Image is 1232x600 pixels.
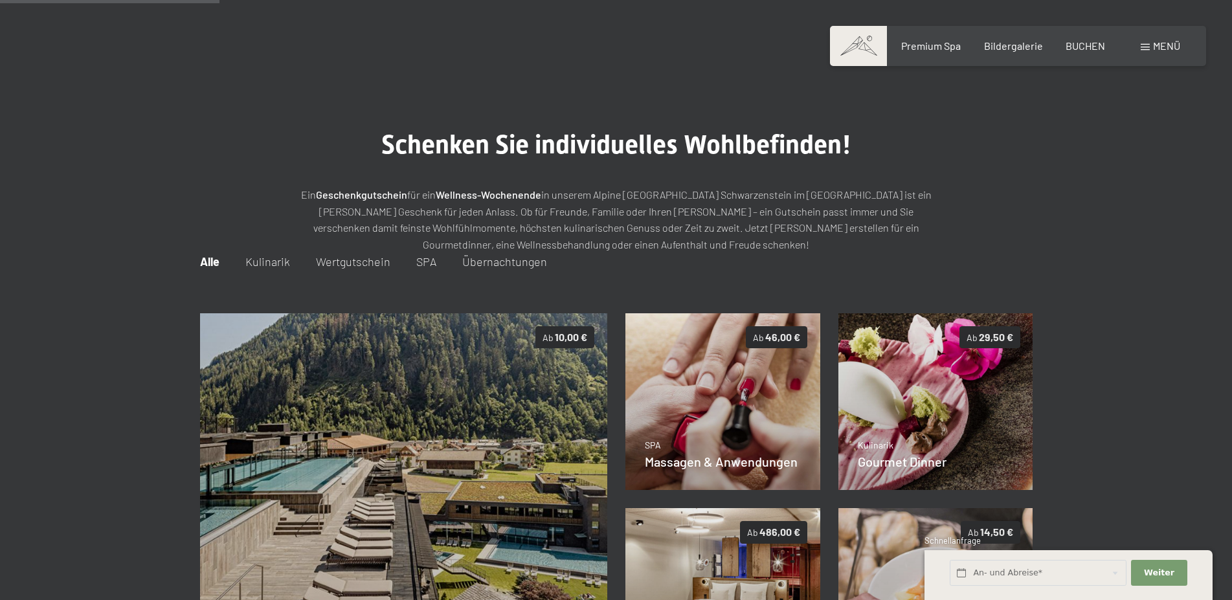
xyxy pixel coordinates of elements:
button: Weiter [1131,560,1187,586]
a: BUCHEN [1066,39,1105,52]
span: Menü [1153,39,1180,52]
a: Premium Spa [901,39,961,52]
strong: Geschenkgutschein [316,188,407,201]
a: Bildergalerie [984,39,1043,52]
span: Schnellanfrage [924,535,981,546]
span: Schenken Sie individuelles Wohlbefinden! [381,129,851,160]
strong: Wellness-Wochenende [436,188,541,201]
p: Ein für ein in unserem Alpine [GEOGRAPHIC_DATA] Schwarzenstein im [GEOGRAPHIC_DATA] ist ein [PERS... [293,186,940,252]
span: Weiter [1144,567,1174,579]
